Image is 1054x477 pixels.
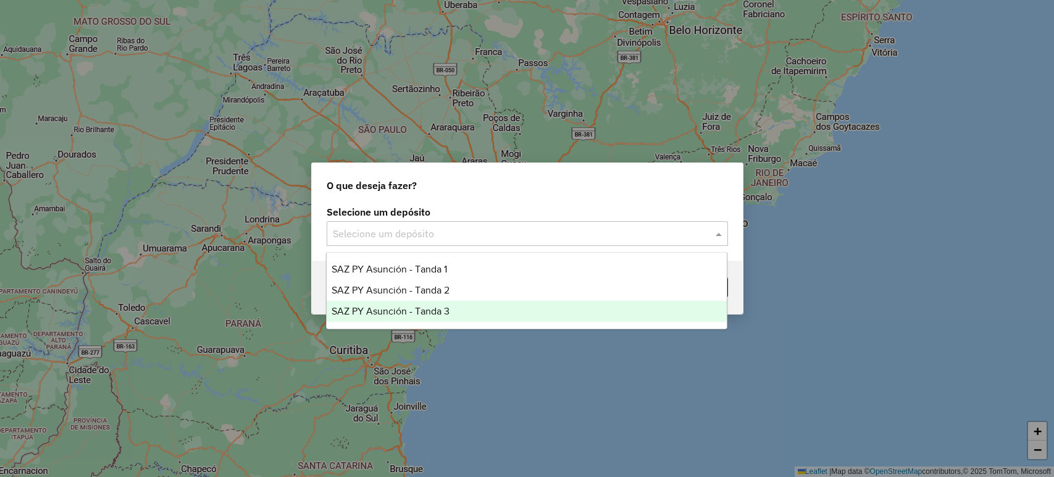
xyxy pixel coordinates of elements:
span: SAZ PY Asunción - Tanda 3 [332,306,450,316]
span: SAZ PY Asunción - Tanda 1 [332,264,447,274]
span: SAZ PY Asunción - Tanda 2 [332,285,450,295]
ng-dropdown-panel: Options list [326,252,727,329]
span: O que deseja fazer? [327,178,417,193]
label: Selecione um depósito [327,205,728,219]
